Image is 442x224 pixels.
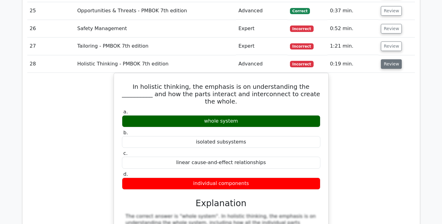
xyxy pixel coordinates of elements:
button: Review [381,59,402,69]
button: Review [381,24,402,33]
td: 27 [27,37,75,55]
td: 0:52 min. [327,20,378,37]
td: 28 [27,55,75,73]
td: Opportunities & Threats - PMBOK 7th edition [75,2,236,20]
button: Review [381,41,402,51]
td: 26 [27,20,75,37]
span: Incorrect [290,26,314,32]
h3: Explanation [126,198,317,209]
span: Correct [290,8,310,14]
td: 1:21 min. [327,37,378,55]
span: b. [123,130,128,136]
td: Tailoring - PMBOK 7th edition [75,37,236,55]
div: linear cause-and-effect relationships [122,157,320,169]
button: Review [381,6,402,16]
td: Safety Management [75,20,236,37]
span: a. [123,109,128,115]
span: c. [123,150,128,156]
span: d. [123,171,128,177]
div: whole system [122,115,320,127]
td: 0:37 min. [327,2,378,20]
div: isolated subsystems [122,136,320,148]
td: Advanced [236,2,287,20]
span: Incorrect [290,61,314,67]
div: individual components [122,178,320,190]
td: Expert [236,37,287,55]
td: Expert [236,20,287,37]
td: Advanced [236,55,287,73]
td: Holistic Thinking - PMBOK 7th edition [75,55,236,73]
td: 0:19 min. [327,55,378,73]
td: 25 [27,2,75,20]
h5: In holistic thinking, the emphasis is on understanding the __________ and how the parts interact ... [121,83,321,105]
span: Incorrect [290,43,314,49]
